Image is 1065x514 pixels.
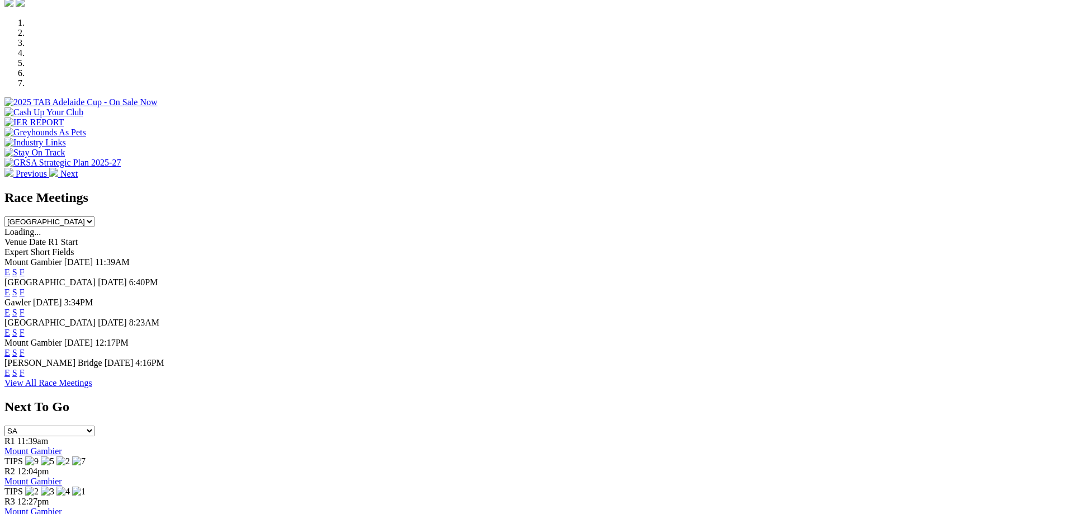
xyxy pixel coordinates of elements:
a: E [4,328,10,337]
a: Next [49,169,78,178]
span: 12:17PM [95,338,129,347]
span: 4:16PM [135,358,164,367]
img: 3 [41,487,54,497]
a: F [20,267,25,277]
span: Fields [52,247,74,257]
span: Next [60,169,78,178]
img: 1 [72,487,86,497]
span: [DATE] [64,338,93,347]
span: TIPS [4,456,23,466]
span: [DATE] [98,277,127,287]
img: IER REPORT [4,117,64,128]
span: TIPS [4,487,23,496]
h2: Next To Go [4,399,1061,414]
a: F [20,287,25,297]
a: F [20,328,25,337]
a: Mount Gambier [4,446,62,456]
img: 4 [56,487,70,497]
img: 2025 TAB Adelaide Cup - On Sale Now [4,97,158,107]
span: Date [29,237,46,247]
span: [DATE] [105,358,134,367]
img: 5 [41,456,54,466]
a: S [12,368,17,378]
span: 6:40PM [129,277,158,287]
a: S [12,287,17,297]
a: S [12,348,17,357]
span: [DATE] [64,257,93,267]
span: Previous [16,169,47,178]
img: Greyhounds As Pets [4,128,86,138]
a: E [4,348,10,357]
a: S [12,308,17,317]
span: R3 [4,497,15,506]
a: View All Race Meetings [4,378,92,388]
a: E [4,308,10,317]
span: 8:23AM [129,318,159,327]
a: S [12,328,17,337]
span: Gawler [4,298,31,307]
img: chevron-left-pager-white.svg [4,168,13,177]
span: 12:04pm [17,466,49,476]
a: F [20,348,25,357]
span: Mount Gambier [4,338,62,347]
a: Mount Gambier [4,477,62,486]
span: [GEOGRAPHIC_DATA] [4,277,96,287]
span: Mount Gambier [4,257,62,267]
a: F [20,368,25,378]
span: 11:39am [17,436,48,446]
a: F [20,308,25,317]
span: R1 Start [48,237,78,247]
a: S [12,267,17,277]
img: Stay On Track [4,148,65,158]
span: Venue [4,237,27,247]
span: [DATE] [33,298,62,307]
span: 12:27pm [17,497,49,506]
img: 2 [25,487,39,497]
span: [PERSON_NAME] Bridge [4,358,102,367]
h2: Race Meetings [4,190,1061,205]
a: E [4,267,10,277]
span: 3:34PM [64,298,93,307]
a: E [4,368,10,378]
img: Industry Links [4,138,66,148]
img: 9 [25,456,39,466]
span: R2 [4,466,15,476]
a: Previous [4,169,49,178]
span: Short [31,247,50,257]
span: Loading... [4,227,41,237]
img: GRSA Strategic Plan 2025-27 [4,158,121,168]
img: 7 [72,456,86,466]
img: 2 [56,456,70,466]
span: [GEOGRAPHIC_DATA] [4,318,96,327]
img: Cash Up Your Club [4,107,83,117]
span: R1 [4,436,15,446]
a: E [4,287,10,297]
span: [DATE] [98,318,127,327]
span: Expert [4,247,29,257]
img: chevron-right-pager-white.svg [49,168,58,177]
span: 11:39AM [95,257,130,267]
